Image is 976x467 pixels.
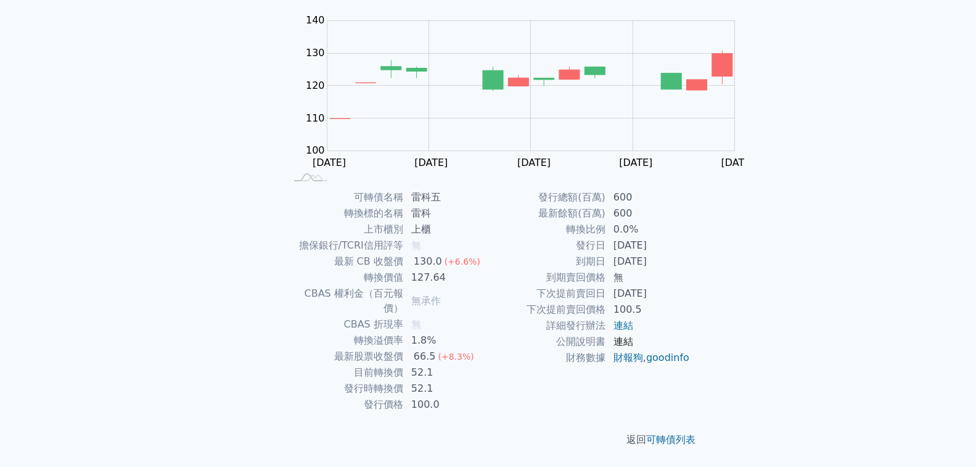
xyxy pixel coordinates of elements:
td: [DATE] [606,286,691,302]
td: 發行時轉換價 [286,381,404,397]
td: 雷科 [404,205,488,221]
tspan: 130 [306,47,325,59]
tspan: [DATE] [517,157,551,168]
td: 600 [606,189,691,205]
td: 下次提前賣回價格 [488,302,606,318]
td: 0.0% [606,221,691,238]
tspan: [DATE] [721,157,755,168]
td: 600 [606,205,691,221]
td: 詳細發行辦法 [488,318,606,334]
a: 可轉債列表 [646,434,695,445]
td: 可轉債名稱 [286,189,404,205]
tspan: [DATE] [313,157,346,168]
td: 127.64 [404,270,488,286]
tspan: 110 [306,112,325,124]
span: 無 [411,239,421,251]
g: Chart [300,14,755,168]
tspan: 120 [306,80,325,91]
td: 轉換標的名稱 [286,205,404,221]
td: 發行總額(百萬) [488,189,606,205]
td: 到期日 [488,254,606,270]
tspan: [DATE] [619,157,652,168]
td: CBAS 權利金（百元報價） [286,286,404,316]
td: 目前轉換價 [286,365,404,381]
div: 66.5 [411,349,438,364]
td: CBAS 折現率 [286,316,404,333]
td: [DATE] [606,238,691,254]
td: 最新股票收盤價 [286,349,404,365]
td: 雷科五 [404,189,488,205]
td: 擔保銀行/TCRI信用評等 [286,238,404,254]
td: 公開說明書 [488,334,606,350]
td: 100.0 [404,397,488,413]
td: , [606,350,691,366]
td: 1.8% [404,333,488,349]
div: 130.0 [411,254,445,269]
a: goodinfo [646,352,689,363]
td: 無 [606,270,691,286]
td: [DATE] [606,254,691,270]
a: 連結 [613,336,633,347]
td: 52.1 [404,365,488,381]
td: 發行日 [488,238,606,254]
tspan: 140 [306,14,325,26]
tspan: 100 [306,144,325,156]
td: 上櫃 [404,221,488,238]
td: 到期賣回價格 [488,270,606,286]
span: 無 [411,318,421,330]
td: 52.1 [404,381,488,397]
td: 下次提前賣回日 [488,286,606,302]
a: 連結 [613,320,633,331]
td: 最新餘額(百萬) [488,205,606,221]
td: 發行價格 [286,397,404,413]
td: 最新 CB 收盤價 [286,254,404,270]
a: 財報狗 [613,352,643,363]
td: 轉換溢價率 [286,333,404,349]
td: 100.5 [606,302,691,318]
span: (+8.3%) [438,352,474,362]
td: 轉換價值 [286,270,404,286]
td: 財務數據 [488,350,606,366]
p: 返回 [271,432,705,447]
span: (+6.6%) [445,257,480,267]
td: 上市櫃別 [286,221,404,238]
tspan: [DATE] [414,157,448,168]
span: 無承作 [411,295,441,307]
td: 轉換比例 [488,221,606,238]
